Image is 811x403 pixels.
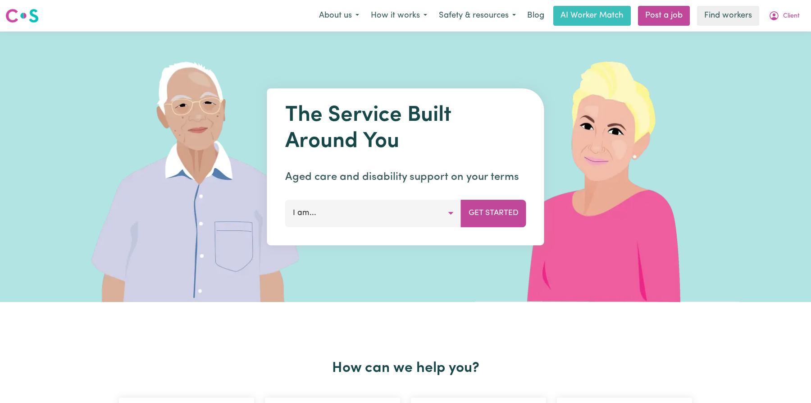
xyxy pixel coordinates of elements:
span: Client [783,11,800,21]
a: Careseekers logo [5,5,39,26]
button: Get Started [461,200,526,227]
p: Aged care and disability support on your terms [285,169,526,185]
button: Safety & resources [433,6,522,25]
button: How it works [365,6,433,25]
button: About us [313,6,365,25]
h1: The Service Built Around You [285,103,526,155]
a: Post a job [638,6,690,26]
button: My Account [763,6,806,25]
h2: How can we help you? [114,360,697,377]
a: AI Worker Match [553,6,631,26]
a: Find workers [697,6,759,26]
img: Careseekers logo [5,8,39,24]
button: I am... [285,200,461,227]
a: Blog [522,6,550,26]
